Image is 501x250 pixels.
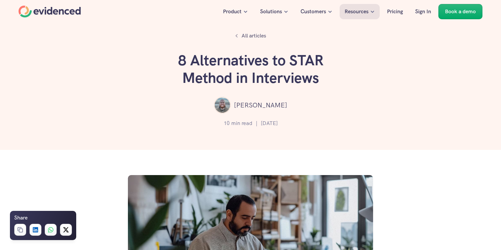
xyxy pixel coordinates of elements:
a: Pricing [382,4,408,19]
a: Book a demo [438,4,482,19]
p: Sign In [415,7,431,16]
img: "" [214,97,231,113]
p: 10 [224,119,230,128]
a: Home [19,6,81,18]
p: Pricing [387,7,403,16]
p: Book a demo [445,7,476,16]
p: [DATE] [261,119,278,128]
p: min read [231,119,252,128]
a: All articles [232,30,270,42]
p: All articles [242,31,266,40]
h1: 8 Alternatives to STAR Method in Interviews [151,52,350,87]
a: Sign In [410,4,436,19]
p: Customers [301,7,326,16]
p: Solutions [260,7,282,16]
p: Resources [345,7,368,16]
p: Product [223,7,242,16]
p: | [256,119,257,128]
h6: Share [14,214,28,222]
p: [PERSON_NAME] [234,100,287,110]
